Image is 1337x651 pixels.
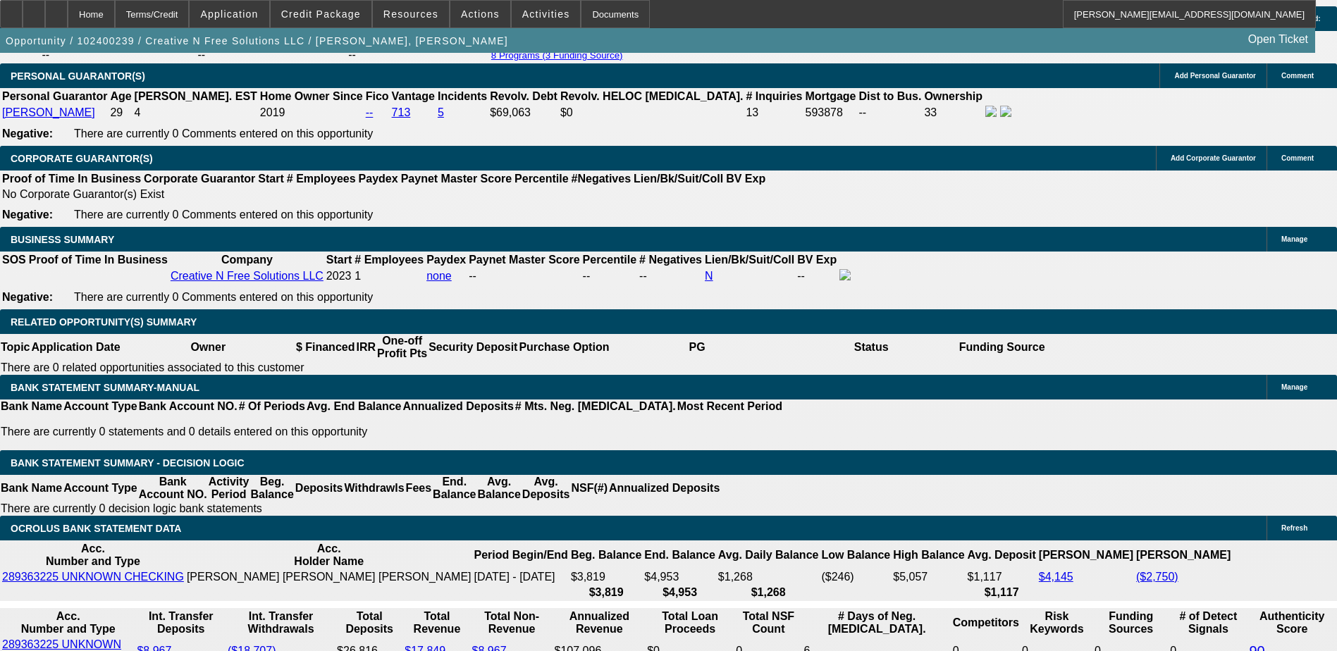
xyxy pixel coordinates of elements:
td: $1,268 [717,570,820,584]
th: Total Non-Revenue [472,609,553,636]
b: BV Exp [797,254,837,266]
a: $4,145 [1039,571,1073,583]
button: Application [190,1,269,27]
th: # Of Periods [238,399,306,414]
th: Funding Source [959,334,1046,361]
b: BV Exp [726,173,765,185]
b: Paynet Master Score [401,173,512,185]
td: $1,117 [967,570,1037,584]
th: Int. Transfer Withdrawals [227,609,335,636]
span: Bank Statement Summary - Decision Logic [11,457,245,469]
img: facebook-icon.png [839,269,851,280]
span: There are currently 0 Comments entered on this opportunity [74,128,373,139]
th: # of Detect Signals [1169,609,1247,636]
span: Activities [522,8,570,20]
span: Manage [1281,383,1307,391]
td: No Corporate Guarantor(s) Exist [1,187,772,201]
th: PG [610,334,784,361]
a: 289363225 UNKNOWN CHECKING [2,571,184,583]
td: $3,819 [570,570,642,584]
span: Add Corporate Guarantor [1171,154,1256,162]
button: Resources [373,1,449,27]
td: -- [796,268,837,284]
b: # Negatives [639,254,702,266]
th: Bank Account NO. [138,399,238,414]
b: Ownership [924,90,982,102]
th: Status [784,334,959,361]
div: -- [639,270,702,283]
span: BANK STATEMENT SUMMARY-MANUAL [11,382,199,393]
span: CORPORATE GUARANTOR(S) [11,153,153,164]
b: Revolv. Debt [490,90,557,102]
th: [PERSON_NAME] [1038,542,1134,569]
b: # Employees [355,254,424,266]
th: End. Balance [432,475,476,502]
th: Avg. End Balance [306,399,402,414]
td: ($246) [820,570,891,584]
b: Paynet Master Score [469,254,579,266]
b: Corporate Guarantor [144,173,255,185]
th: Total Deposits [336,609,402,636]
td: -- [858,105,923,120]
td: 13 [745,105,803,120]
div: -- [469,270,579,283]
td: 29 [109,105,132,120]
th: Beg. Balance [249,475,294,502]
span: BUSINESS SUMMARY [11,234,114,245]
th: NSF(#) [570,475,608,502]
th: Funding Sources [1094,609,1168,636]
span: There are currently 0 Comments entered on this opportunity [74,209,373,221]
th: SOS [1,253,27,267]
th: Bank Account NO. [138,475,208,502]
span: Add Personal Guarantor [1174,72,1256,80]
th: Period Begin/End [474,542,569,569]
th: Withdrawls [343,475,405,502]
div: -- [583,270,636,283]
span: OCROLUS BANK STATEMENT DATA [11,523,181,534]
b: Paydex [359,173,398,185]
th: Sum of the Total NSF Count and Total Overdraft Fee Count from Ocrolus [735,609,801,636]
th: [PERSON_NAME] [1135,542,1231,569]
th: Total Loan Proceeds [646,609,734,636]
b: Percentile [515,173,568,185]
b: Paydex [426,254,466,266]
b: Start [326,254,352,266]
th: Proof of Time In Business [28,253,168,267]
td: 2023 [326,268,352,284]
td: 593878 [805,105,857,120]
span: Refresh [1281,524,1307,532]
th: Annualized Revenue [554,609,646,636]
th: Owner [121,334,295,361]
b: Start [258,173,283,185]
th: Total Revenue [404,609,469,636]
b: # Inquiries [746,90,802,102]
th: Most Recent Period [677,399,783,414]
th: Acc. Number and Type [1,542,185,569]
b: Negative: [2,128,53,139]
th: Risk Keywords [1021,609,1092,636]
th: $4,953 [643,585,715,600]
th: One-off Profit Pts [376,334,428,361]
b: # Employees [287,173,356,185]
th: # Mts. Neg. [MEDICAL_DATA]. [515,399,677,414]
th: Account Type [63,399,138,414]
b: Mortgage [806,90,856,102]
th: Avg. Deposits [522,475,571,502]
b: Personal Guarantor [2,90,107,102]
th: Low Balance [820,542,891,569]
a: 713 [392,106,411,118]
b: Age [110,90,131,102]
th: Acc. Number and Type [1,609,135,636]
th: Security Deposit [428,334,518,361]
span: Actions [461,8,500,20]
th: $3,819 [570,585,642,600]
button: Credit Package [271,1,371,27]
a: Open Ticket [1243,27,1314,51]
span: There are currently 0 Comments entered on this opportunity [74,291,373,303]
b: Vantage [392,90,435,102]
span: Opportunity / 102400239 / Creative N Free Solutions LLC / [PERSON_NAME], [PERSON_NAME] [6,35,508,46]
b: Dist to Bus. [859,90,922,102]
th: $1,268 [717,585,820,600]
a: N [705,270,713,282]
th: Beg. Balance [570,542,642,569]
